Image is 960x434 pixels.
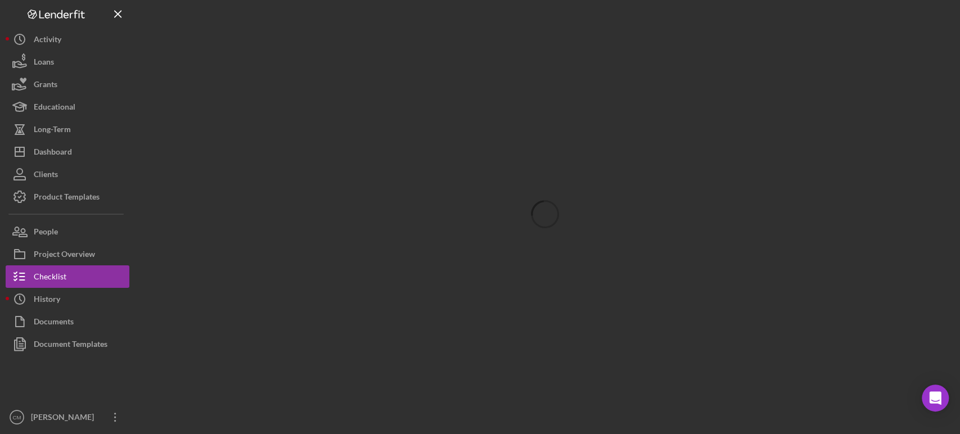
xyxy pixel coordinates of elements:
[34,243,95,268] div: Project Overview
[6,220,129,243] button: People
[13,414,21,421] text: CM
[34,163,58,188] div: Clients
[6,288,129,310] button: History
[34,265,66,291] div: Checklist
[34,310,74,336] div: Documents
[34,141,72,166] div: Dashboard
[28,406,101,431] div: [PERSON_NAME]
[6,265,129,288] button: Checklist
[6,243,129,265] button: Project Overview
[34,186,100,211] div: Product Templates
[6,333,129,355] button: Document Templates
[6,51,129,73] button: Loans
[6,406,129,428] button: CM[PERSON_NAME]
[6,310,129,333] button: Documents
[922,385,949,412] div: Open Intercom Messenger
[6,141,129,163] button: Dashboard
[34,96,75,121] div: Educational
[34,288,60,313] div: History
[6,118,129,141] button: Long-Term
[6,96,129,118] button: Educational
[6,73,129,96] button: Grants
[34,73,57,98] div: Grants
[34,28,61,53] div: Activity
[6,186,129,208] button: Product Templates
[34,333,107,358] div: Document Templates
[6,163,129,186] button: Clients
[34,220,58,246] div: People
[34,51,54,76] div: Loans
[6,28,129,51] button: Activity
[34,118,71,143] div: Long-Term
